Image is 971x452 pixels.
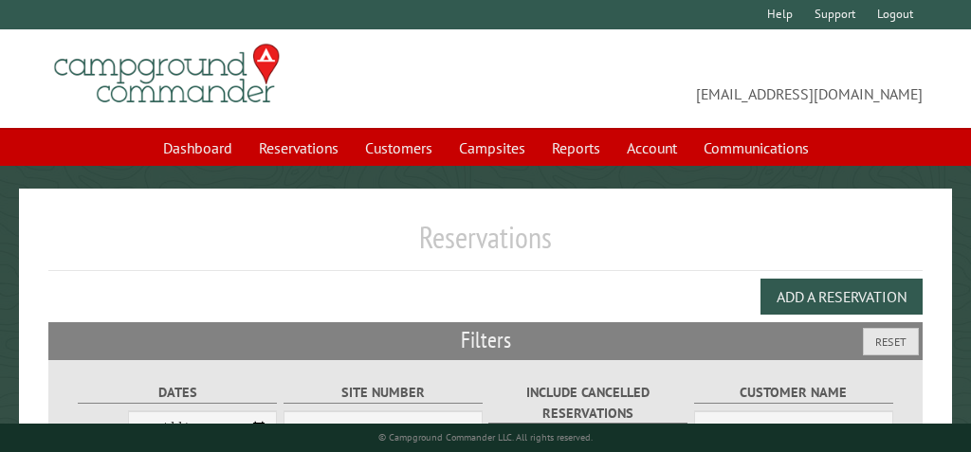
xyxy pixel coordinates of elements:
[692,130,820,166] a: Communications
[863,328,919,355] button: Reset
[284,382,483,404] label: Site Number
[694,382,893,404] label: Customer Name
[488,382,687,424] label: Include Cancelled Reservations
[48,219,923,271] h1: Reservations
[48,37,285,111] img: Campground Commander
[485,52,923,105] span: [EMAIL_ADDRESS][DOMAIN_NAME]
[247,130,350,166] a: Reservations
[78,382,277,404] label: Dates
[48,322,923,358] h2: Filters
[540,130,612,166] a: Reports
[354,130,444,166] a: Customers
[615,130,688,166] a: Account
[448,130,537,166] a: Campsites
[152,130,244,166] a: Dashboard
[760,279,923,315] button: Add a Reservation
[378,431,593,443] small: © Campground Commander LLC. All rights reserved.
[78,423,128,441] label: From:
